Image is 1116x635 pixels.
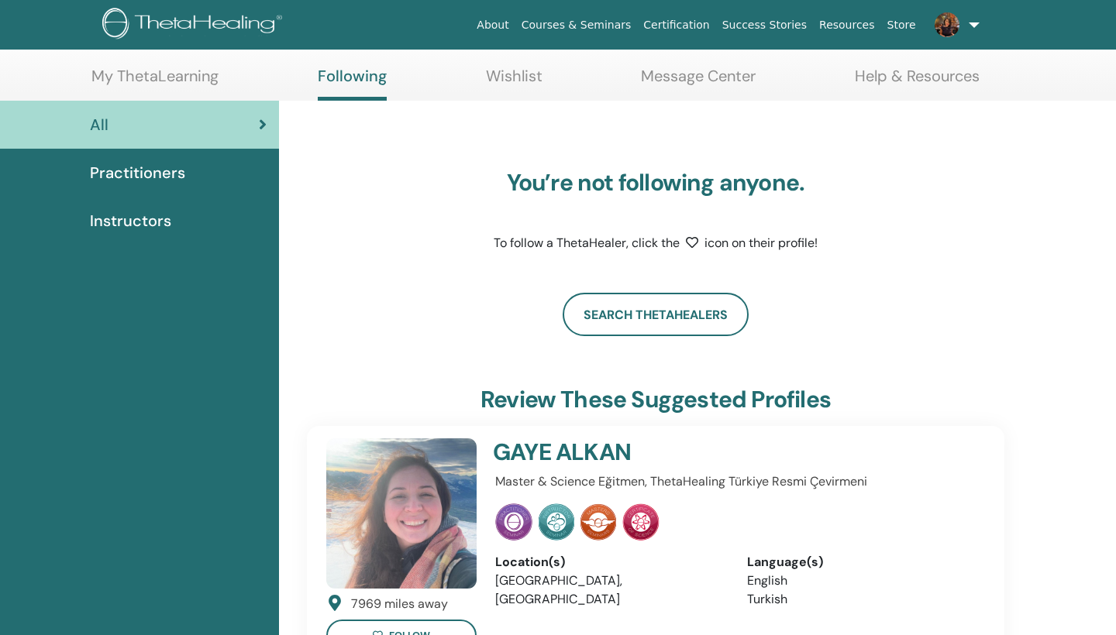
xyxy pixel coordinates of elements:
h3: Review these suggested profiles [480,386,831,414]
h4: GAYE ALKAN [493,438,894,466]
a: Courses & Seminars [515,11,638,39]
li: [GEOGRAPHIC_DATA], [GEOGRAPHIC_DATA] [495,571,724,609]
h3: You’re not following anyone. [462,169,849,197]
a: My ThetaLearning [91,67,219,97]
img: logo.png [102,8,288,43]
p: To follow a ThetaHealer, click the icon on their profile! [462,234,849,252]
span: Instructors [90,209,171,232]
img: default.jpg [326,438,477,589]
a: Success Stories [716,11,813,39]
a: Certification [637,11,715,39]
div: Location(s) [495,553,724,571]
li: Turkish [747,590,976,609]
div: Language(s) [747,553,976,571]
a: Wishlist [486,67,542,97]
a: Help & Resources [855,67,980,97]
span: Practitioners [90,161,185,184]
a: Message Center [641,67,756,97]
a: Following [318,67,387,101]
p: Master & Science Eğitmen, ThetaHealing Türkiye Resmi Çevirmeni [495,472,976,491]
span: All [90,113,108,136]
a: Search ThetaHealers [563,293,749,336]
li: English [747,571,976,590]
a: Resources [813,11,881,39]
div: 7969 miles away [351,595,448,613]
a: About [470,11,515,39]
img: default.jpg [935,12,959,37]
a: Store [881,11,922,39]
